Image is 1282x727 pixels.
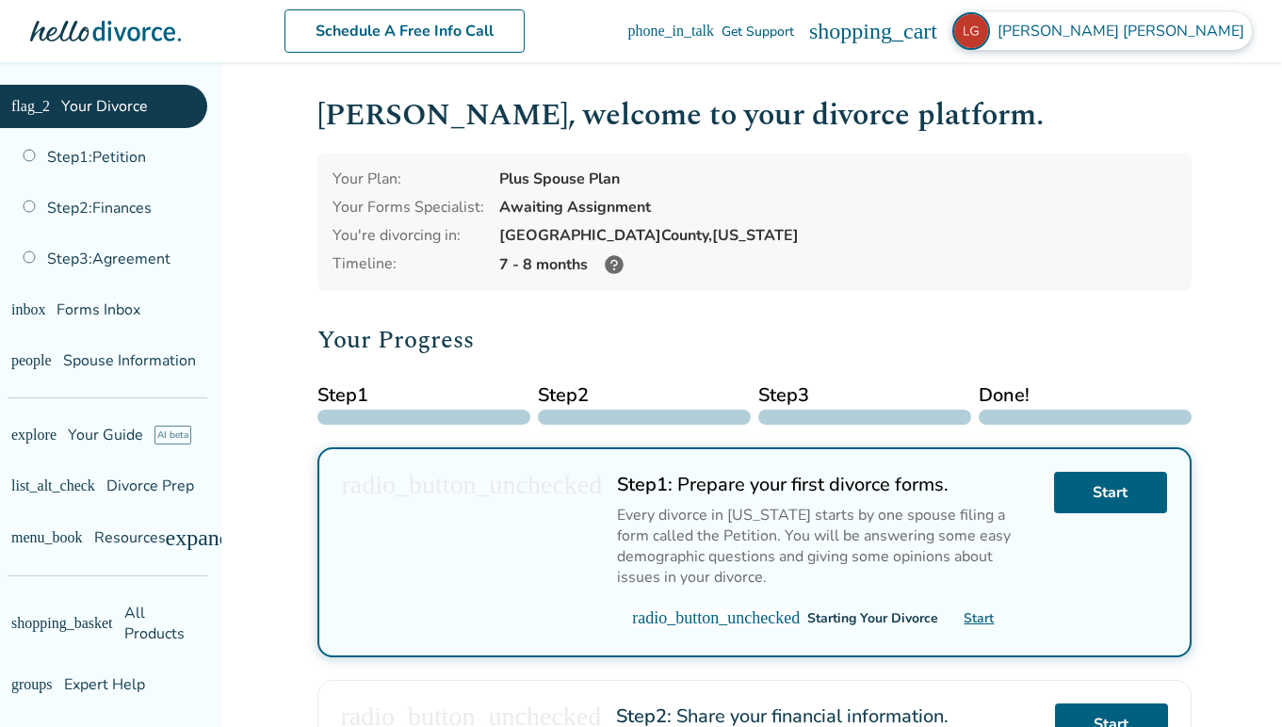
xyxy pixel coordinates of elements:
div: Starting Your Divorce [807,609,938,627]
div: Your Plan: [333,169,484,189]
span: phone_in_talk [627,24,714,39]
span: menu_book [11,530,83,545]
a: phone_in_talkGet Support [627,23,794,40]
div: Plus Spouse Plan [499,169,1177,189]
span: groups [11,677,53,692]
span: shopping_basket [11,616,113,631]
div: Timeline: [333,253,484,276]
span: radio_button_unchecked [632,609,800,626]
strong: Step 1 : [617,472,673,497]
span: radio_button_unchecked [342,472,603,498]
span: Resources [11,527,166,548]
iframe: Chat Widget [1188,637,1282,727]
span: list_alt_check [11,478,95,493]
span: people [11,353,52,368]
span: inbox [11,302,45,317]
div: 7 - 8 months [499,253,1177,276]
p: Every divorce in [US_STATE] starts by one spouse filing a form called the Petition. You will be a... [617,505,1038,588]
span: Get Support [722,23,794,40]
h2: Prepare your first divorce forms. [617,472,1038,497]
div: Awaiting Assignment [499,197,1177,218]
a: Schedule A Free Info Call [284,9,525,53]
div: Your Forms Specialist: [333,197,484,218]
span: Step 1 [317,381,530,410]
div: [GEOGRAPHIC_DATA] County, [US_STATE] [499,225,1177,246]
h2: Your Progress [317,321,1192,359]
span: [PERSON_NAME] [PERSON_NAME] [998,21,1252,41]
span: shopping_cart [809,20,937,42]
a: Start [1054,472,1167,513]
a: Start [964,609,994,627]
h1: [PERSON_NAME] , welcome to your divorce platform. [317,92,1192,138]
span: Step 2 [538,381,751,410]
span: explore [11,428,57,443]
span: flag_2 [11,99,50,114]
img: lgonzalez-ratchev@sobrato.org [952,12,990,50]
span: Done! [979,381,1192,410]
span: expand_more [166,526,289,549]
span: Step 3 [758,381,971,410]
span: Forms Inbox [57,299,140,320]
span: AI beta [154,426,191,444]
div: You're divorcing in: [333,225,484,246]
